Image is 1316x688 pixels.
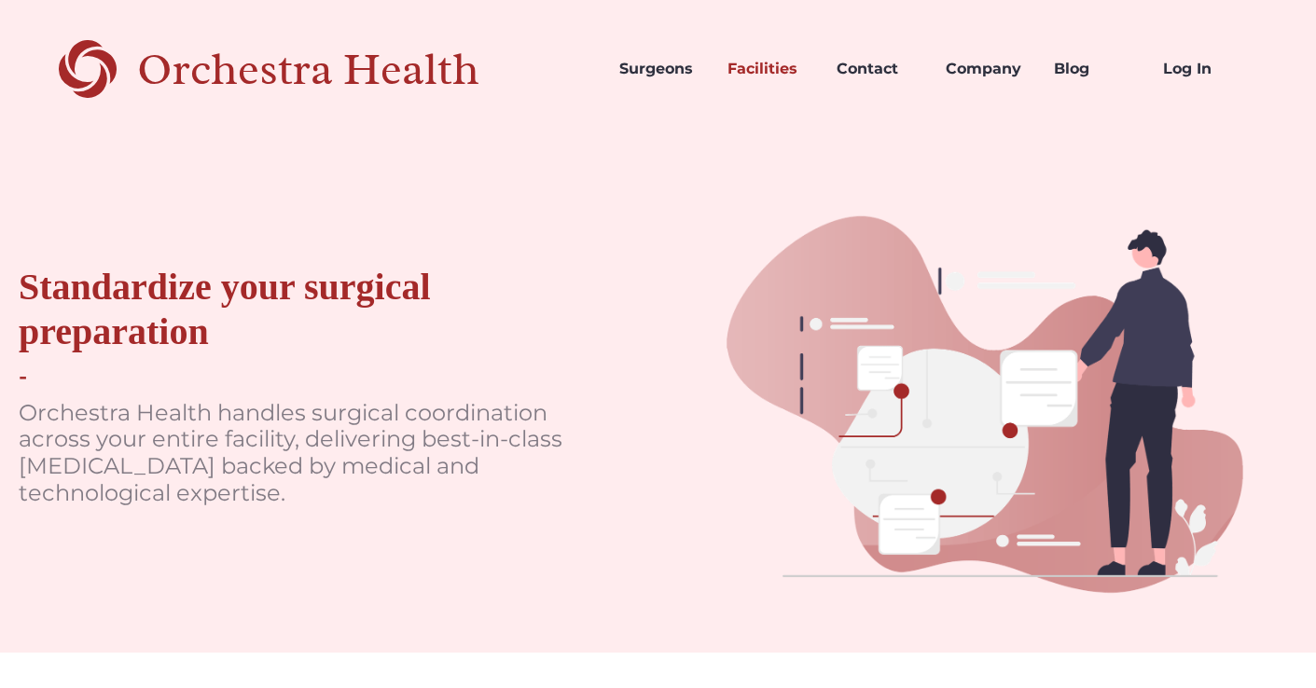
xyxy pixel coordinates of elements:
a: Surgeons [604,37,713,101]
p: Orchestra Health handles surgical coordination across your entire facility, delivering best-in-cl... [19,400,565,507]
a: Facilities [713,37,822,101]
div: Standardize your surgical preparation [19,265,565,354]
div: Orchestra Health [137,50,545,89]
a: Blog [1039,37,1148,101]
a: Contact [822,37,931,101]
a: home [59,37,545,101]
div: - [19,364,27,391]
a: Log In [1148,37,1257,101]
a: Company [931,37,1040,101]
